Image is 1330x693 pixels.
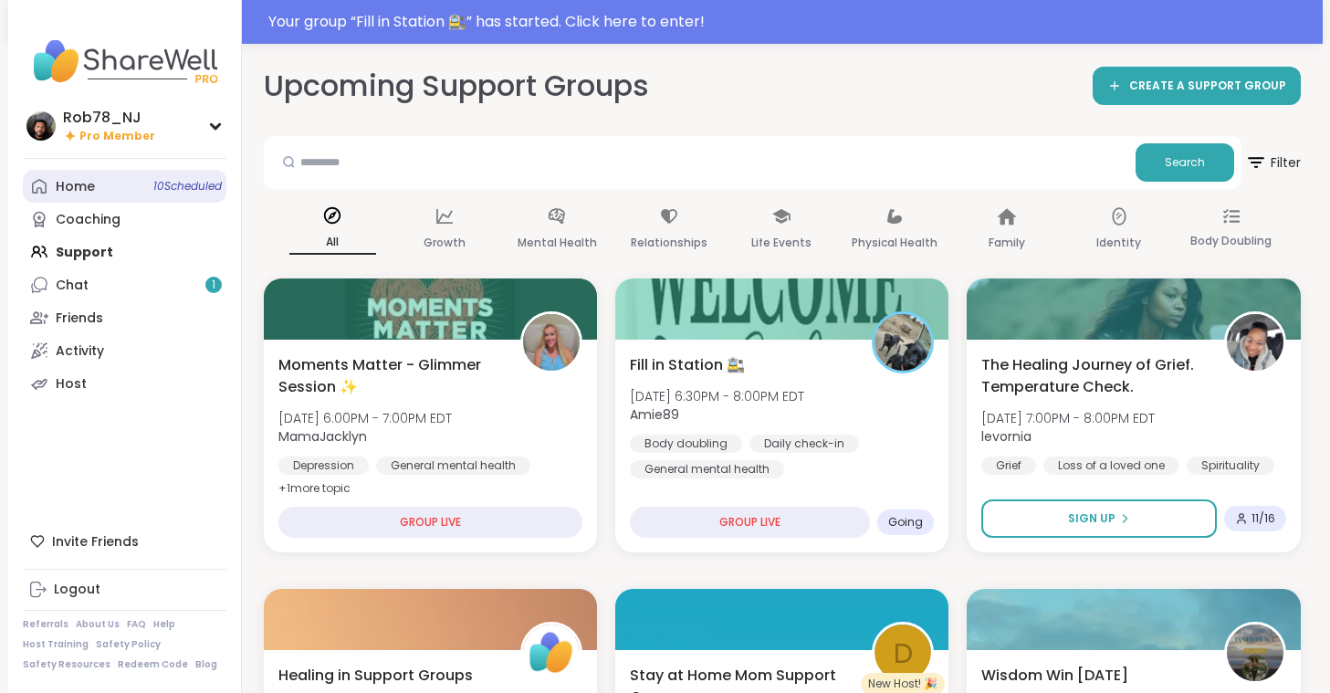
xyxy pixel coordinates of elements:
a: Friends [23,301,226,334]
div: Host [56,375,87,394]
div: Friends [56,310,103,328]
p: Growth [424,232,466,254]
span: [DATE] 6:00PM - 7:00PM EDT [278,409,452,427]
a: Referrals [23,618,68,631]
div: Grief [981,457,1036,475]
span: 10 Scheduled [153,179,222,194]
span: Wisdom Win [DATE] [981,665,1128,687]
a: Host [23,367,226,400]
span: D [894,632,913,675]
img: ShareWell [523,625,580,681]
a: Blog [195,658,217,671]
b: levornia [981,427,1032,446]
img: Wdyw [1227,625,1283,681]
p: Identity [1096,232,1141,254]
span: Sign Up [1068,510,1115,527]
div: Loss of a loved one [1043,457,1179,475]
img: ShareWell Nav Logo [23,29,226,93]
a: Activity [23,334,226,367]
img: levornia [1227,314,1283,371]
span: Healing in Support Groups [278,665,473,687]
a: Host Training [23,638,89,651]
div: Home [56,178,95,196]
a: Coaching [23,203,226,236]
div: General mental health [630,460,784,478]
a: Safety Policy [96,638,161,651]
p: Family [989,232,1025,254]
span: The Healing Journey of Grief. Temperature Check. [981,354,1203,398]
div: GROUP LIVE [630,507,870,538]
p: Mental Health [518,232,597,254]
div: Depression [278,457,369,475]
button: Search [1136,143,1234,182]
span: CREATE A SUPPORT GROUP [1129,79,1286,94]
span: Fill in Station 🚉 [630,354,745,376]
a: Redeem Code [118,658,188,671]
img: Amie89 [874,314,931,371]
b: MamaJacklyn [278,427,367,446]
a: CREATE A SUPPORT GROUP [1093,67,1301,105]
p: Life Events [751,232,812,254]
p: Body Doubling [1190,230,1272,252]
div: Invite Friends [23,525,226,558]
p: Physical Health [852,232,937,254]
div: GROUP LIVE [278,507,582,538]
div: Activity [56,342,104,361]
div: Your group “ Fill in Station 🚉 ” has started. Click here to enter! [268,11,1312,33]
img: Rob78_NJ [26,111,56,141]
span: Moments Matter - Glimmer Session ✨ [278,354,500,398]
button: Filter [1245,136,1301,189]
a: Logout [23,573,226,606]
span: 11 / 16 [1251,511,1275,526]
span: 1 [212,278,215,293]
img: MamaJacklyn [523,314,580,371]
span: Search [1165,154,1205,171]
div: General mental health [376,457,530,475]
div: Chat [56,277,89,295]
a: Chat1 [23,268,226,301]
a: Help [153,618,175,631]
a: About Us [76,618,120,631]
div: Coaching [56,211,120,229]
p: Relationships [631,232,707,254]
div: Spirituality [1187,457,1274,475]
a: FAQ [127,618,146,631]
a: Safety Resources [23,658,110,671]
a: Home10Scheduled [23,170,226,203]
div: Logout [54,581,100,599]
div: Daily check-in [749,435,859,453]
div: Rob78_NJ [63,108,155,128]
span: [DATE] 6:30PM - 8:00PM EDT [630,387,804,405]
span: Going [888,515,923,530]
p: All [289,231,376,255]
h2: Upcoming Support Groups [264,66,649,107]
span: Filter [1245,141,1301,184]
span: [DATE] 7:00PM - 8:00PM EDT [981,409,1155,427]
b: Amie89 [630,405,679,424]
div: Body doubling [630,435,742,453]
span: Pro Member [79,129,155,144]
button: Sign Up [981,499,1216,538]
